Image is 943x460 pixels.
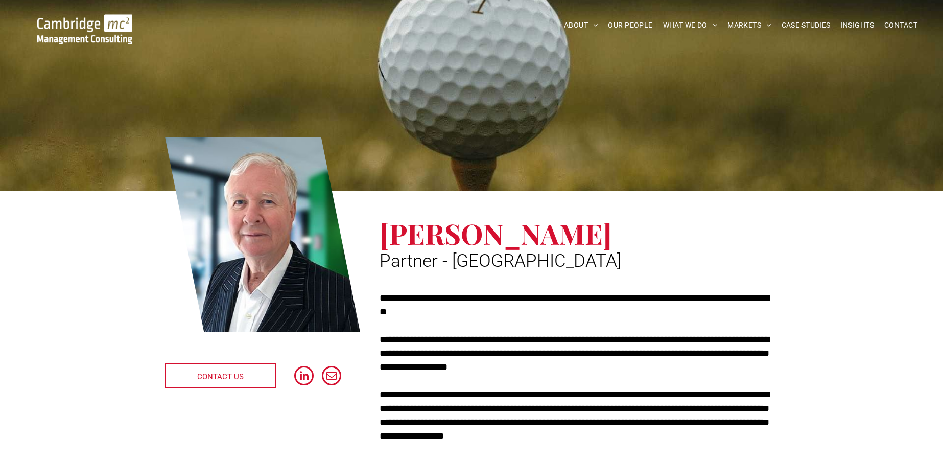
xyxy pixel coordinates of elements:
a: linkedin [294,366,314,388]
a: CONTACT [879,17,923,33]
a: WHAT WE DO [658,17,723,33]
a: email [322,366,341,388]
a: CASE STUDIES [776,17,836,33]
a: Andrew Kinnear | Partner - Africa | Cambridge Management Consulting [165,135,360,334]
span: Partner - [GEOGRAPHIC_DATA] [380,250,621,271]
a: CONTACT US [165,363,276,388]
img: Go to Homepage [37,14,132,44]
a: Your Business Transformed | Cambridge Management Consulting [37,16,132,27]
a: OUR PEOPLE [603,17,657,33]
span: [PERSON_NAME] [380,214,612,252]
a: INSIGHTS [836,17,879,33]
a: MARKETS [722,17,776,33]
a: ABOUT [559,17,603,33]
span: CONTACT US [197,364,244,389]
